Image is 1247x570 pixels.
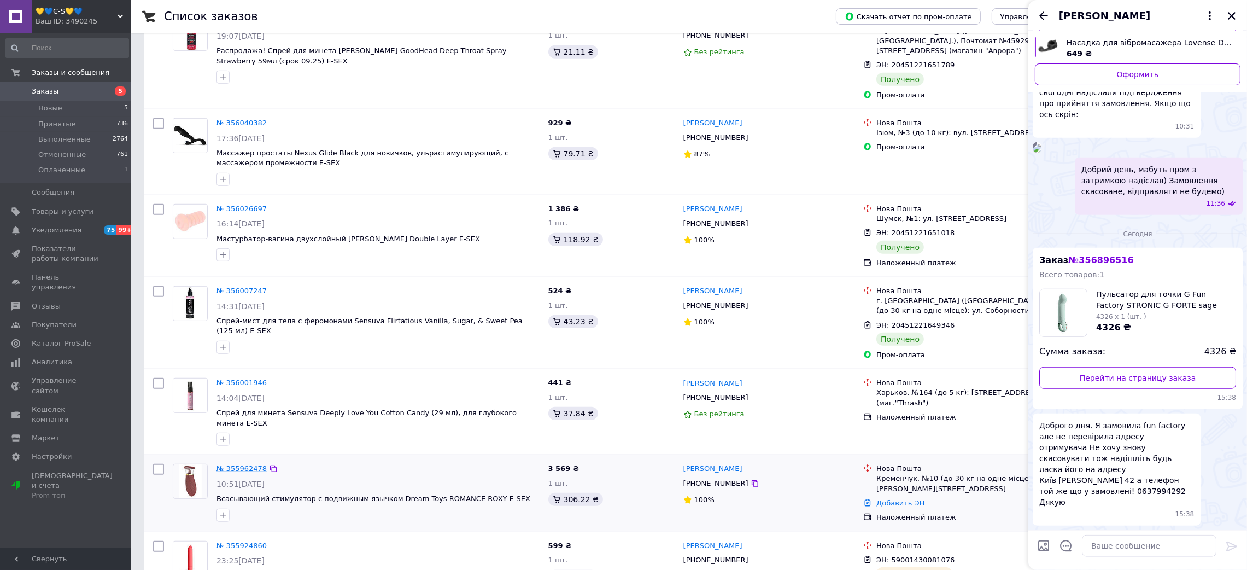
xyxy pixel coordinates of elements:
div: Шумск, №1: ул. [STREET_ADDRESS] [876,214,1070,224]
div: Получено [876,241,924,254]
a: Фото товару [173,464,208,499]
span: 15:38 12.08.2025 [1039,393,1236,403]
span: 19:07[DATE] [216,32,265,40]
div: Нова Пошта [876,464,1070,474]
button: Управление статусами [992,8,1095,25]
a: № 356001946 [216,379,267,387]
span: 10:31 09.08.2025 [1175,122,1195,131]
span: 4326 ₴ [1096,322,1131,333]
span: Аналитика [32,357,72,367]
a: Перейти на страницу заказа [1039,367,1236,389]
span: 14:04[DATE] [216,394,265,403]
div: г. [GEOGRAPHIC_DATA] ([GEOGRAPHIC_DATA].), №29 (до 30 кг на одне місце): ул. Соборности, 48 [876,296,1070,316]
span: Управление сайтом [32,376,101,395]
div: Наложенный платеж [876,258,1070,268]
span: Отзывы [32,301,61,311]
button: Назад [1037,9,1050,22]
a: [PERSON_NAME] [683,204,742,214]
span: 1 шт. [548,479,568,487]
span: Насадка для вібромасажера Lovense Domi [DEMOGRAPHIC_DATA] Attachment Є-SEX [1067,37,1232,48]
span: 524 ₴ [548,287,572,295]
a: [PERSON_NAME] [683,464,742,474]
div: Нова Пошта [876,118,1070,128]
span: Скачать отчет по пром-оплате [845,11,972,21]
div: 118.92 ₴ [548,233,603,246]
span: 100% [694,496,715,504]
span: 761 [116,150,128,160]
span: Спрей для минета Sensuva Deeply Love You Cotton Candy (29 мл), для глубокого минета Е-SEX [216,409,517,427]
span: 100% [694,318,715,326]
div: [PHONE_NUMBER] [681,391,751,405]
span: Маркет [32,433,60,443]
a: № 355924860 [216,542,267,550]
div: [PHONE_NUMBER] [681,131,751,145]
span: 99+ [116,225,134,235]
span: Пульсатор для точки G Fun Factory STRONIC G FORTE sage green, 8 режимів, суперпотужний Є-SEX [1096,289,1236,311]
span: ЭН: 59001430081076 [876,556,955,564]
span: 3 569 ₴ [548,464,579,473]
div: 37.84 ₴ [548,407,598,420]
a: Фото товару [173,378,208,413]
span: Отмененные [38,150,86,160]
span: ЭН: 20451221651018 [876,229,955,237]
span: 599 ₴ [548,542,572,550]
div: Пром-оплата [876,90,1070,100]
div: [PHONE_NUMBER] [681,28,751,43]
span: Сообщения [32,188,74,197]
a: Распродажа! Спрей для минета [PERSON_NAME] GoodHead Deep Throat Spray – Strawberry 59мл (срок 09.... [216,46,512,65]
span: 441 ₴ [548,379,572,387]
a: Посмотреть товар [1035,37,1240,59]
div: [PHONE_NUMBER] [681,476,751,491]
span: 10:51[DATE] [216,480,265,488]
div: Наложенный платеж [876,412,1070,422]
span: 2764 [113,135,128,144]
span: 17:36[DATE] [216,134,265,143]
div: Пром-оплата [876,350,1070,360]
a: Добавить ЭН [876,499,924,507]
div: 21.11 ₴ [548,45,598,59]
span: Заказы [32,86,58,96]
a: Оформить [1035,63,1240,85]
span: 11:36 09.08.2025 [1206,199,1225,208]
span: 5 [115,86,126,96]
img: Фото товару [173,119,207,153]
div: [PHONE_NUMBER] [681,217,751,231]
button: Открыть шаблоны ответов [1059,539,1073,553]
span: ЭН: 20451221651789 [876,61,955,69]
span: 1 шт. [548,31,568,39]
span: 1 шт. [548,556,568,564]
span: Сегодня [1119,230,1157,239]
a: Всасывающий стимулятор с подвижным язычком Dream Toys ROMANCE ROXY Е-SEX [216,495,530,503]
span: Оплаченные [38,165,85,175]
a: Фото товару [173,16,208,51]
img: 6673310604_w160_h160_pulsator-dlya-tochki.jpg [1040,289,1087,336]
button: [PERSON_NAME] [1059,9,1216,23]
a: [PERSON_NAME] [683,379,742,389]
span: Кошелек компании [32,405,101,424]
h1: Список заказов [164,10,258,23]
span: Товары и услуги [32,207,93,217]
span: Мастурбатор-вагина двухслойный [PERSON_NAME] Double Layer Е-SEX [216,235,480,243]
img: Фото товару [173,211,207,232]
a: [PERSON_NAME] [683,118,742,129]
span: Всего товаров: 1 [1039,270,1104,279]
span: 100% [694,236,715,244]
span: Выполненные [38,135,91,144]
span: [DEMOGRAPHIC_DATA] и счета [32,471,113,501]
span: Заказ [1039,255,1134,265]
span: 649 ₴ [1067,49,1092,58]
div: Нова Пошта [876,378,1070,388]
div: г. [GEOGRAPHIC_DATA] ([GEOGRAPHIC_DATA], [GEOGRAPHIC_DATA].), Почтомат №45929: ул. [STREET_ADDRES... [876,26,1070,56]
div: Получено [876,73,924,86]
img: 1541287c-7b11-4fe5-8cc3-0514d982c56d_w500_h500 [1033,144,1041,153]
span: 1 шт. [548,393,568,402]
span: 16:14[DATE] [216,219,265,228]
span: 1 шт. [548,133,568,142]
div: 43.23 ₴ [548,315,598,328]
div: Получено [876,333,924,346]
img: Фото товару [179,464,202,498]
div: Prom топ [32,491,113,501]
div: [PHONE_NUMBER] [681,299,751,313]
span: Без рейтинга [694,48,745,56]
